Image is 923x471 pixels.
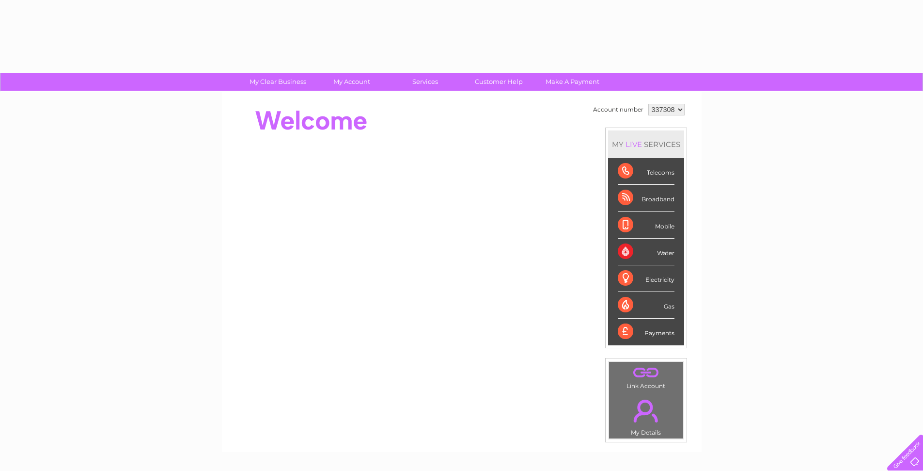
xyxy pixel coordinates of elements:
a: Services [385,73,465,91]
div: Gas [618,292,674,319]
a: Customer Help [459,73,539,91]
div: Telecoms [618,158,674,185]
div: Mobile [618,212,674,239]
a: My Account [312,73,391,91]
a: My Clear Business [238,73,318,91]
td: Account number [591,101,646,118]
a: . [611,364,681,381]
div: Water [618,239,674,265]
div: Electricity [618,265,674,292]
td: Link Account [609,361,684,392]
div: Payments [618,319,674,345]
a: . [611,394,681,428]
div: LIVE [624,140,644,149]
div: Broadband [618,185,674,211]
a: Make A Payment [532,73,612,91]
div: MY SERVICES [608,130,684,158]
td: My Details [609,391,684,439]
